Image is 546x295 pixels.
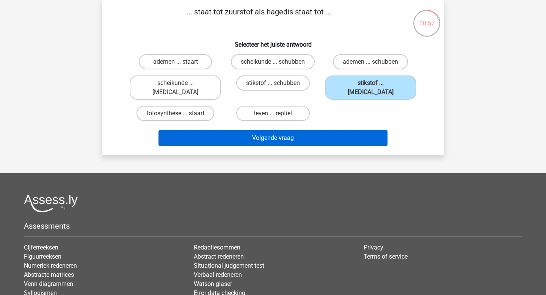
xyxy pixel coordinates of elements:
[24,244,58,251] a: Cijferreeksen
[194,244,240,251] a: Redactiesommen
[194,262,264,269] a: Situational judgement test
[231,54,315,69] label: scheikunde ... schubben
[194,253,244,260] a: Abstract redeneren
[194,280,232,287] a: Watson glaser
[114,6,403,29] p: ... staat tot zuurstof als hagedis staat tot ...
[194,271,242,278] a: Verbaal redeneren
[158,130,388,146] button: Volgende vraag
[333,54,408,69] label: ademen ... schubben
[139,54,212,69] label: ademen ... staart
[24,195,78,212] img: Assessly logo
[24,262,77,269] a: Numeriek redeneren
[24,221,522,231] h5: Assessments
[413,9,441,28] div: 00:57
[236,106,309,121] label: leven ... reptiel
[130,75,221,100] label: scheikunde ... [MEDICAL_DATA]
[364,244,383,251] a: Privacy
[364,253,408,260] a: Terms of service
[236,75,310,91] label: stikstof ... schubben
[325,75,416,100] label: stikstof ... [MEDICAL_DATA]
[136,106,214,121] label: fotosynthese ... staart
[114,35,432,48] h6: Selecteer het juiste antwoord
[24,253,61,260] a: Figuurreeksen
[24,280,73,287] a: Venn diagrammen
[24,271,74,278] a: Abstracte matrices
